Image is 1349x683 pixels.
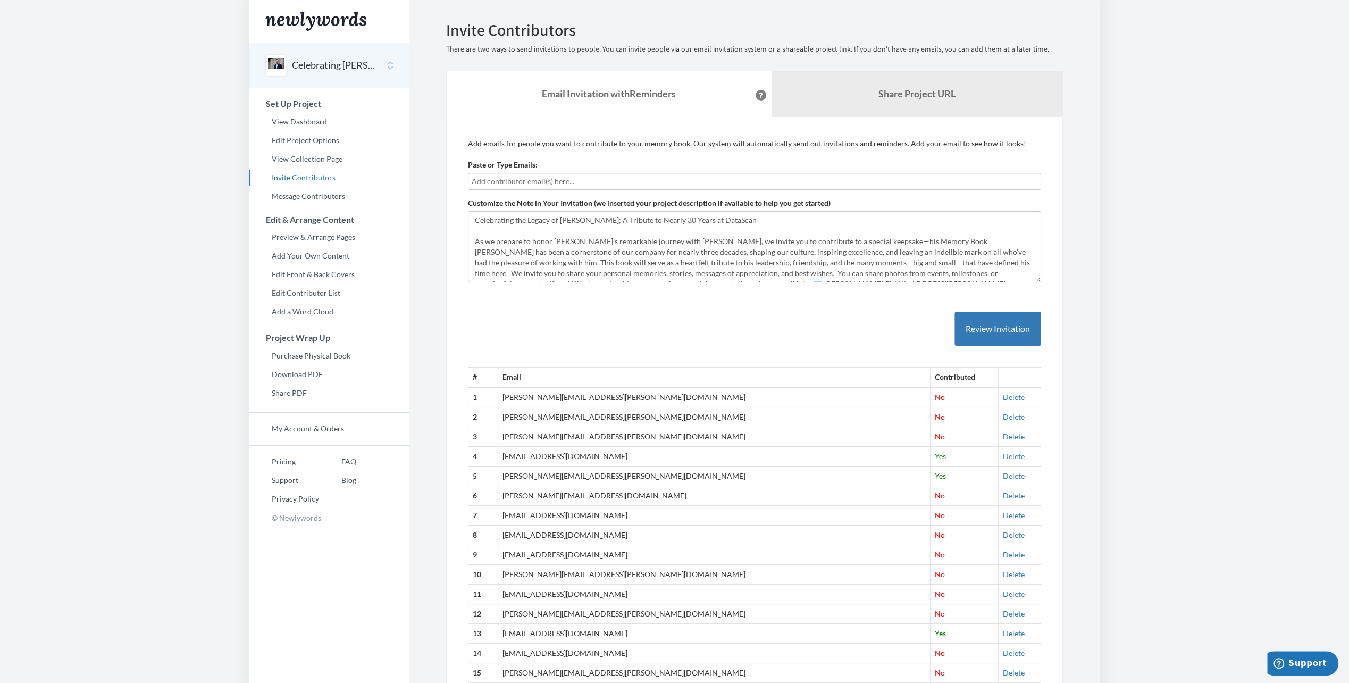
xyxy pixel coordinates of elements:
[250,99,409,109] h3: Set Up Project
[498,427,930,447] td: [PERSON_NAME][EMAIL_ADDRESS][PERSON_NAME][DOMAIN_NAME]
[249,188,409,204] a: Message Contributors
[468,447,498,467] th: 4
[319,472,356,488] a: Blog
[468,604,498,624] th: 12
[935,530,945,539] span: No
[249,472,319,488] a: Support
[249,348,409,364] a: Purchase Physical Book
[935,432,945,441] span: No
[1003,393,1025,402] a: Delete
[935,471,946,480] span: Yes
[468,138,1041,149] p: Add emails for people you want to contribute to your memory book. Our system will automatically s...
[468,407,498,427] th: 2
[468,467,498,486] th: 5
[498,467,930,486] td: [PERSON_NAME][EMAIL_ADDRESS][PERSON_NAME][DOMAIN_NAME]
[935,570,945,579] span: No
[249,510,409,526] p: © Newlywords
[498,604,930,624] td: [PERSON_NAME][EMAIL_ADDRESS][PERSON_NAME][DOMAIN_NAME]
[249,421,409,437] a: My Account & Orders
[249,491,319,507] a: Privacy Policy
[498,447,930,467] td: [EMAIL_ADDRESS][DOMAIN_NAME]
[1003,412,1025,421] a: Delete
[1003,491,1025,500] a: Delete
[935,589,945,598] span: No
[1003,589,1025,598] a: Delete
[1003,550,1025,559] a: Delete
[1003,629,1025,638] a: Delete
[498,368,930,387] th: Email
[468,565,498,585] th: 10
[468,486,498,506] th: 6
[249,454,319,470] a: Pricing
[1003,471,1025,480] a: Delete
[1003,530,1025,539] a: Delete
[935,609,945,618] span: No
[935,550,945,559] span: No
[249,114,409,130] a: View Dashboard
[468,387,498,407] th: 1
[249,367,409,382] a: Download PDF
[468,663,498,683] th: 15
[1003,609,1025,618] a: Delete
[935,452,946,461] span: Yes
[935,648,945,657] span: No
[249,385,409,401] a: Share PDF
[265,12,366,31] img: Newlywords logo
[468,211,1041,282] textarea: Celebrating the Legacy of [PERSON_NAME]; A Tribute to Nearly 30 Years at DataScan As we prepare t...
[468,506,498,526] th: 7
[468,160,538,170] label: Paste or Type Emails:
[498,624,930,644] td: [EMAIL_ADDRESS][DOMAIN_NAME]
[249,266,409,282] a: Edit Front & Back Covers
[1003,648,1025,657] a: Delete
[446,21,1063,39] h2: Invite Contributors
[498,486,930,506] td: [PERSON_NAME][EMAIL_ADDRESS][DOMAIN_NAME]
[249,304,409,320] a: Add a Word Cloud
[472,176,1037,187] input: Add contributor email(s) here...
[292,59,378,72] button: Celebrating [PERSON_NAME]
[935,393,945,402] span: No
[498,663,930,683] td: [PERSON_NAME][EMAIL_ADDRESS][PERSON_NAME][DOMAIN_NAME]
[498,526,930,545] td: [EMAIL_ADDRESS][DOMAIN_NAME]
[319,454,356,470] a: FAQ
[935,491,945,500] span: No
[498,545,930,565] td: [EMAIL_ADDRESS][DOMAIN_NAME]
[498,387,930,407] td: [PERSON_NAME][EMAIL_ADDRESS][PERSON_NAME][DOMAIN_NAME]
[249,248,409,264] a: Add Your Own Content
[468,585,498,604] th: 11
[1003,570,1025,579] a: Delete
[498,407,930,427] td: [PERSON_NAME][EMAIL_ADDRESS][PERSON_NAME][DOMAIN_NAME]
[468,526,498,545] th: 8
[930,368,998,387] th: Contributed
[542,88,676,99] strong: Email Invitation with Reminders
[250,215,409,224] h3: Edit & Arrange Content
[954,312,1041,346] button: Review Invitation
[468,198,831,209] label: Customize the Note in Your Invitation (we inserted your project description if available to help ...
[498,565,930,585] td: [PERSON_NAME][EMAIL_ADDRESS][PERSON_NAME][DOMAIN_NAME]
[935,629,946,638] span: Yes
[249,285,409,301] a: Edit Contributor List
[249,170,409,186] a: Invite Contributors
[1003,668,1025,677] a: Delete
[1003,511,1025,520] a: Delete
[249,132,409,148] a: Edit Project Options
[498,644,930,663] td: [EMAIL_ADDRESS][DOMAIN_NAME]
[249,229,409,245] a: Preview & Arrange Pages
[468,368,498,387] th: #
[1003,432,1025,441] a: Delete
[1003,452,1025,461] a: Delete
[935,511,945,520] span: No
[935,668,945,677] span: No
[878,88,956,99] b: Share Project URL
[468,545,498,565] th: 9
[250,333,409,343] h3: Project Wrap Up
[468,644,498,663] th: 14
[498,506,930,526] td: [EMAIL_ADDRESS][DOMAIN_NAME]
[468,427,498,447] th: 3
[468,624,498,644] th: 13
[446,44,1063,55] p: There are two ways to send invitations to people. You can invite people via our email invitation ...
[1267,651,1338,678] iframe: Opens a widget where you can chat to one of our agents
[498,585,930,604] td: [EMAIL_ADDRESS][DOMAIN_NAME]
[249,151,409,167] a: View Collection Page
[935,412,945,421] span: No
